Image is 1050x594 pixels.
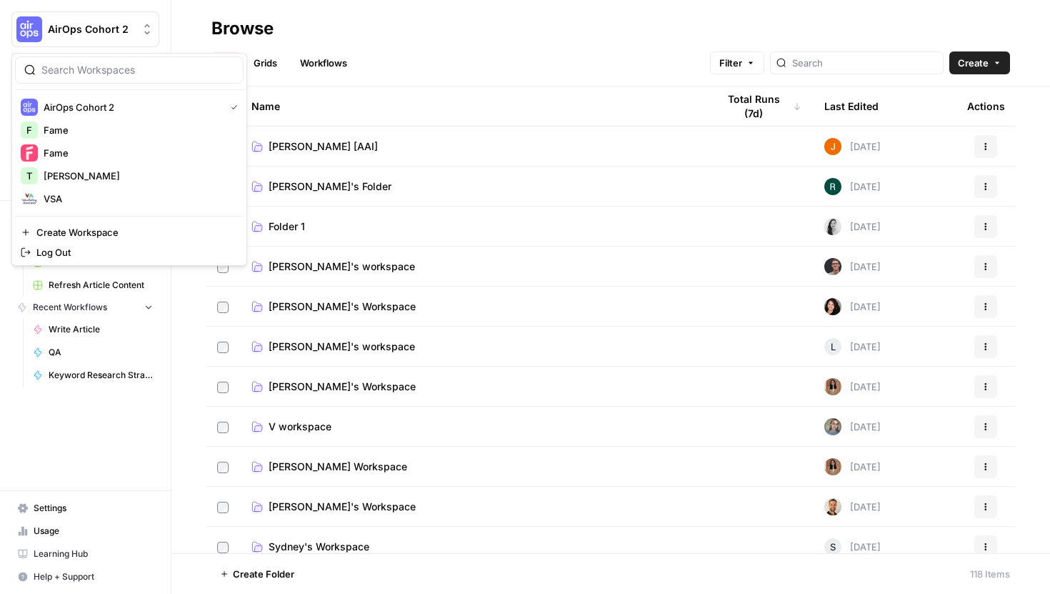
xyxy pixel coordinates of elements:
span: Folder 1 [269,219,305,234]
img: ggqkytmprpadj6gr8422u7b6ymfp [824,498,841,515]
span: [PERSON_NAME] [44,169,232,183]
a: [PERSON_NAME] [AAI] [251,139,694,154]
span: [PERSON_NAME] Workspace [269,460,407,474]
a: Settings [11,497,159,520]
a: [PERSON_NAME]'s Folder [251,179,694,194]
a: [PERSON_NAME]'s Workspace [251,380,694,394]
span: VSA [44,192,232,206]
img: jqqluxs4pyouhdpojww11bswqfcs [824,458,841,475]
a: Usage [11,520,159,543]
div: [DATE] [824,258,881,275]
a: Grids [245,51,286,74]
span: L [831,340,836,354]
span: Create Workspace [36,225,232,239]
span: Refresh Article Content [49,279,153,292]
button: Create [949,51,1010,74]
span: [PERSON_NAME]'s Folder [269,179,391,194]
a: Keyword Research Strategy [26,364,159,387]
img: wzqv5aa18vwnn3kdzjmhxjainaca [824,178,841,195]
button: Create Folder [211,563,303,585]
button: Workspace: AirOps Cohort 2 [11,11,159,47]
img: cmgjdi7fanaqxch5181icqyz2ea2 [824,218,841,235]
button: Recent Workflows [11,297,159,318]
a: [PERSON_NAME]'s workspace [251,259,694,274]
a: Refresh Article Content [26,274,159,297]
div: [DATE] [824,378,881,395]
span: Log Out [36,245,232,259]
div: [DATE] [824,458,881,475]
a: [PERSON_NAME]'s Workspace [251,500,694,514]
span: AirOps Cohort 2 [44,100,219,114]
span: Fame [44,123,232,137]
span: QA [49,346,153,359]
span: Filter [719,56,742,70]
a: Sydney's Workspace [251,540,694,554]
span: Sydney's Workspace [269,540,369,554]
span: S [830,540,836,554]
a: [PERSON_NAME]'s Workspace [251,300,694,314]
div: Browse [211,17,274,40]
span: [PERSON_NAME]'s Workspace [269,300,416,314]
input: Search Workspaces [41,63,234,77]
a: Workflows [291,51,356,74]
div: Total Runs (7d) [717,86,801,126]
span: V workspace [269,420,331,434]
img: AirOps Cohort 2 Logo [16,16,42,42]
span: Keyword Research Strategy [49,369,153,382]
input: Search [792,56,937,70]
button: Help + Support [11,565,159,588]
a: Learning Hub [11,543,159,565]
img: AirOps Cohort 2 Logo [21,99,38,116]
a: [PERSON_NAME]'s workspace [251,340,694,354]
span: Recent Workflows [33,301,107,314]
a: Log Out [15,242,244,262]
div: Last Edited [824,86,879,126]
div: [DATE] [824,498,881,515]
a: All [211,51,239,74]
span: [PERSON_NAME] [AAI] [269,139,378,154]
img: Fame Logo [21,144,38,162]
span: Write Article [49,323,153,336]
span: Fame [44,146,232,160]
a: [PERSON_NAME] Workspace [251,460,694,474]
img: srbmqq0gjs68w42033sk67p4bl8n [824,298,841,315]
div: [DATE] [824,418,881,435]
span: AirOps Cohort 2 [48,22,134,36]
span: [PERSON_NAME]'s Workspace [269,380,416,394]
div: [DATE] [824,178,881,195]
span: Create Folder [233,567,294,581]
div: Name [251,86,694,126]
div: 118 Items [970,567,1010,581]
div: [DATE] [824,138,881,155]
img: n47b5qplral73fmc5xoccotgnnum [824,258,841,275]
div: Actions [967,86,1005,126]
div: Workspace: AirOps Cohort 2 [11,53,247,266]
span: Help + Support [34,570,153,583]
img: 4nzd6uxtaig5x6sjf0lamjsqya8a [824,138,841,155]
span: Create [958,56,989,70]
div: [DATE] [824,338,881,355]
button: Filter [710,51,764,74]
img: a3m8ukwwqy06crpq9wigr246ip90 [824,418,841,435]
a: Write Article [26,318,159,341]
span: F [26,123,32,137]
a: V workspace [251,420,694,434]
a: QA [26,341,159,364]
img: jqqluxs4pyouhdpojww11bswqfcs [824,378,841,395]
div: [DATE] [824,218,881,235]
span: [PERSON_NAME]'s workspace [269,340,415,354]
span: Settings [34,502,153,515]
span: Usage [34,525,153,538]
span: T [26,169,32,183]
span: [PERSON_NAME]'s Workspace [269,500,416,514]
span: [PERSON_NAME]'s workspace [269,259,415,274]
span: Learning Hub [34,548,153,560]
div: [DATE] [824,298,881,315]
img: VSA Logo [21,190,38,207]
a: Folder 1 [251,219,694,234]
div: [DATE] [824,538,881,555]
a: Create Workspace [15,222,244,242]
